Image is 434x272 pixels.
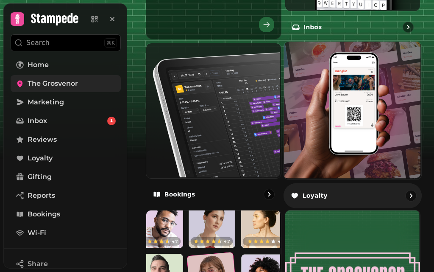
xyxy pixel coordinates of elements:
[11,112,121,129] a: Inbox1
[11,206,121,223] a: Bookings
[146,43,281,207] a: BookingsBookings
[303,23,322,31] p: Inbox
[11,168,121,185] a: Gifting
[11,56,121,73] a: Home
[11,131,121,148] a: Reviews
[28,116,47,126] span: Inbox
[283,41,420,178] img: Loyalty
[28,172,52,182] span: Gifting
[26,38,50,48] p: Search
[11,224,121,241] a: Wi-Fi
[284,41,422,208] a: LoyaltyLoyalty
[28,97,64,107] span: Marketing
[11,34,121,51] button: Search⌘K
[104,38,117,48] div: ⌘K
[265,190,273,199] svg: go to
[28,79,78,89] span: The Grosvenor
[407,191,415,200] svg: go to
[11,75,121,92] a: The Grosvenor
[164,190,195,199] p: Bookings
[11,150,121,167] a: Loyalty
[404,23,412,31] svg: go to
[145,42,280,177] img: Bookings
[110,118,113,124] span: 1
[28,135,57,145] span: Reviews
[28,259,48,269] span: Share
[28,191,55,201] span: Reports
[11,187,121,204] a: Reports
[11,94,121,111] a: Marketing
[303,191,328,200] p: Loyalty
[28,60,49,70] span: Home
[28,209,60,219] span: Bookings
[28,228,46,238] span: Wi-Fi
[28,153,53,163] span: Loyalty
